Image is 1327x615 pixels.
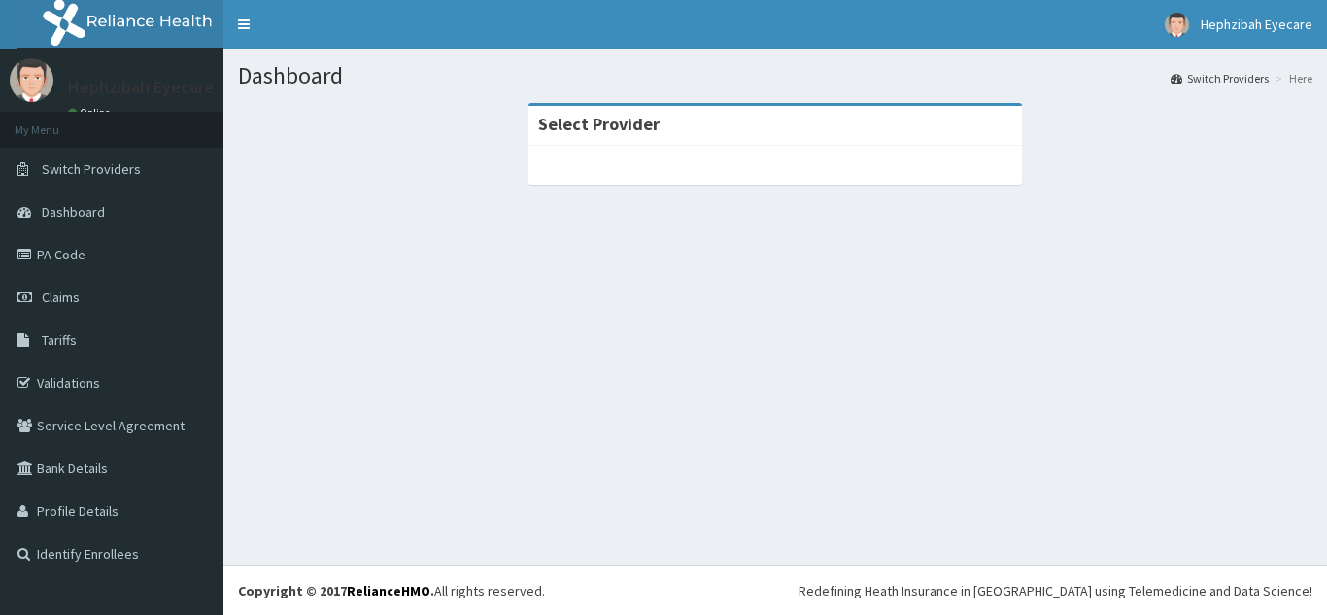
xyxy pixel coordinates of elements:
span: Dashboard [42,203,105,221]
img: User Image [10,58,53,102]
h1: Dashboard [238,63,1312,88]
span: Switch Providers [42,160,141,178]
img: User Image [1165,13,1189,37]
span: Claims [42,289,80,306]
a: Online [68,106,115,120]
a: Switch Providers [1171,70,1269,86]
li: Here [1271,70,1312,86]
strong: Select Provider [538,113,660,135]
footer: All rights reserved. [223,565,1327,615]
p: Hephzibah Eyecare [68,79,214,96]
span: Tariffs [42,331,77,349]
a: RelianceHMO [347,582,430,599]
strong: Copyright © 2017 . [238,582,434,599]
span: Hephzibah Eyecare [1201,16,1312,33]
div: Redefining Heath Insurance in [GEOGRAPHIC_DATA] using Telemedicine and Data Science! [799,581,1312,600]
